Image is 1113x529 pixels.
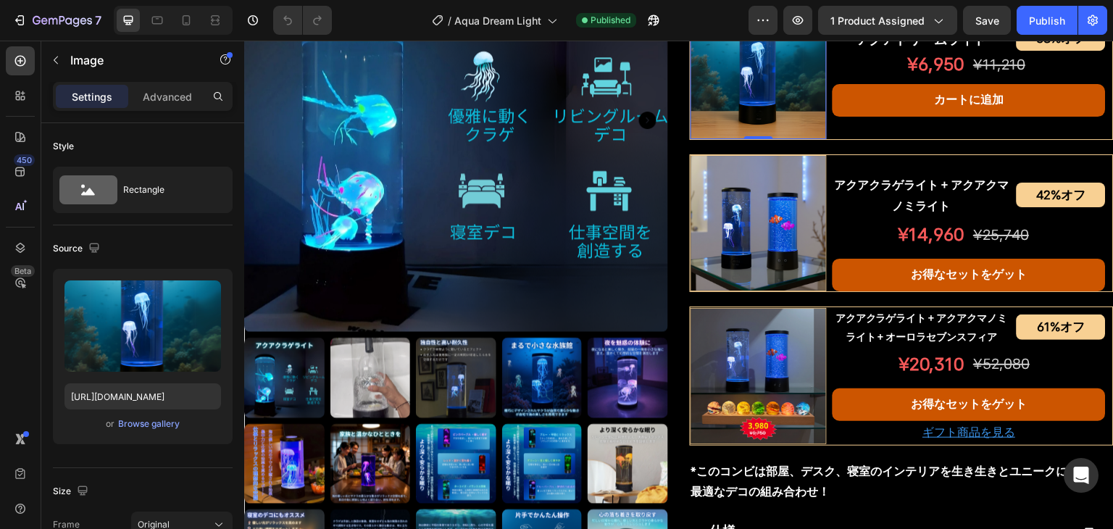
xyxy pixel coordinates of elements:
[730,186,785,203] s: ¥25,740
[244,41,1113,529] iframe: Design area
[1017,6,1077,35] button: Publish
[466,479,492,502] p: 仕様
[123,173,212,207] div: Rectangle
[6,6,108,35] button: 7
[590,268,765,304] p: アクアクラゲライト + アクアクマノミライト + オーロラセブンスフィア
[454,13,541,28] span: Aqua Dream Light
[679,385,772,399] a: ギフト商品を見る
[830,13,925,28] span: 1 product assigned
[588,114,862,132] div: おすすめ
[118,417,180,430] div: Browse gallery
[64,280,221,372] img: preview-image
[53,239,103,259] div: Source
[95,12,101,29] p: 7
[728,13,862,35] div: ¥11,210
[70,51,193,69] p: Image
[588,43,862,76] button: カートに追加
[53,482,91,501] div: Size
[1064,458,1099,493] div: Open Intercom Messenger
[448,13,451,28] span: /
[588,348,862,380] a: お得なセットをゲット
[117,417,180,431] button: Browse gallery
[143,89,192,104] p: Advanced
[774,143,860,166] p: 42%オフ
[446,267,583,404] img: gempages_549433077697348739-f8f6acaf-83ad-42ad-b055-77da5d552fdf.png
[975,14,999,27] span: Save
[667,354,783,375] p: お得なセットをゲット
[774,275,860,298] p: 61%オフ
[667,224,783,245] p: お得なセットをゲット
[446,114,583,251] img: gempages_549433077697348739-5eafc285-6335-49b1-8e4a-7106c12891c1.png
[591,14,630,27] span: Published
[588,218,862,251] a: お得なセットをゲット
[64,383,221,409] input: https://example.com/image.jpg
[818,6,957,35] button: 1 product assigned
[590,133,765,175] p: アクアクラゲライト + アクアクマノミライト
[106,415,114,433] span: or
[273,6,332,35] div: Undo/Redo
[1029,13,1065,28] div: Publish
[11,265,35,277] div: Beta
[691,49,760,70] div: カートに追加
[590,178,720,209] p: ¥14,960
[14,154,35,166] div: 450
[588,11,722,36] div: ¥6,950
[53,140,74,153] div: Style
[963,6,1011,35] button: Save
[447,421,868,463] p: *このコンビは部屋、デスク、寝室のインテリアを生き生きとユニークに彩る、最適なデコの組み合わせ！
[72,89,112,104] p: Settings
[730,315,786,332] s: ¥52,080
[395,71,412,88] button: Carousel Next Arrow
[590,308,720,339] p: ¥20,310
